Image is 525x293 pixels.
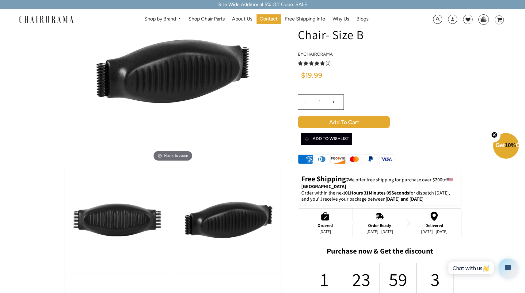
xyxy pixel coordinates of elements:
p: Order within the next for dispatch [DATE], and you'll receive your package between [301,190,458,203]
span: Add to Cart [298,116,390,128]
p: to [301,174,458,190]
h4: by [298,52,462,57]
a: Shop by Brand [141,14,185,24]
img: Lumbar Pad for Herman Miller Classic Aeron Chair- Size B - chairorama [65,167,170,273]
strong: Free Shipping: [301,174,348,184]
a: Why Us [329,14,352,24]
span: 01Hours 31Minutes 05Seconds [345,190,409,196]
img: Lumbar Pad for Herman Miller Classic Aeron Chair- Size B - chairorama [176,167,281,273]
strong: [GEOGRAPHIC_DATA] [301,183,346,190]
div: [DATE] - [DATE] [421,229,447,234]
span: Contact [260,16,278,22]
iframe: Tidio Chat [441,254,522,282]
button: Add To Wishlist [301,133,352,145]
div: 59 [394,267,402,291]
div: [DATE] [318,229,333,234]
span: About Us [232,16,252,22]
a: Hover to zoom [81,68,265,74]
div: [DATE] - [DATE] [367,229,393,234]
a: chairorama [303,51,333,57]
a: Contact [257,14,281,24]
a: About Us [229,14,255,24]
span: 10% [505,142,516,148]
span: Add To Wishlist [304,133,349,145]
input: + [326,95,341,109]
h2: Purchase now & Get the discount [298,247,462,258]
div: 3 [431,267,439,291]
a: Blogs [353,14,371,24]
span: Shop Chair Parts [188,16,225,22]
span: $19.99 [301,72,322,79]
img: chairorama [16,15,77,25]
a: Shop Chair Parts [185,14,228,24]
input: - [298,95,313,109]
div: Delivered [421,223,447,228]
span: Why Us [333,16,349,22]
div: Ordered [318,223,333,228]
button: Close teaser [488,128,500,142]
strong: [DATE] and [DATE] [386,196,424,202]
span: (1) [325,60,331,67]
img: WhatsApp_Image_2024-07-12_at_16.23.01.webp [479,15,488,24]
div: 1 [321,267,329,291]
div: Get10%OffClose teaser [493,134,519,159]
div: 23 [357,267,365,291]
span: We offer free shipping for purchase over $200 [348,176,442,183]
span: Get Off [496,142,524,148]
button: Add to Cart [298,116,462,128]
a: 5.0 rating (1 votes) [298,60,462,66]
nav: DesktopNavigation [103,14,409,26]
a: Free Shipping Info [282,14,328,24]
span: Free Shipping Info [285,16,325,22]
span: Blogs [356,16,368,22]
div: Order Ready [367,223,393,228]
